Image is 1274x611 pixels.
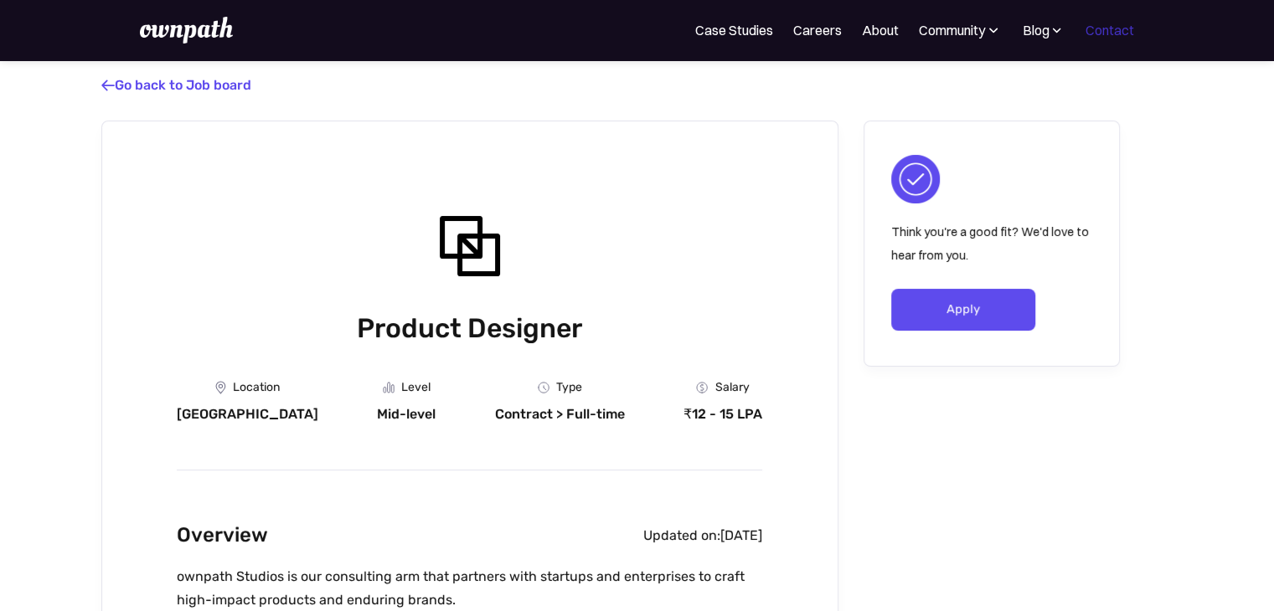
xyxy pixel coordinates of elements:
a: Apply [891,289,1036,331]
div: Community [919,20,1002,40]
a: Contact [1086,20,1134,40]
div: Level [401,381,431,394]
div: Community [919,20,985,40]
img: Graph Icon - Job Board X Webflow Template [383,382,395,393]
div: Blog [1022,20,1049,40]
img: Clock Icon - Job Board X Webflow Template [538,382,549,393]
div: Mid-level [377,406,436,423]
span:  [101,77,115,94]
div: Location [233,381,280,394]
div: Contract > Full-time [495,406,625,423]
div: Type [556,381,582,394]
a: Go back to Job board [101,77,251,93]
a: About [862,20,899,40]
a: Careers [793,20,842,40]
p: Think you're a good fit? We'd love to hear from you. [891,220,1092,267]
img: Money Icon - Job Board X Webflow Template [696,382,708,393]
div: Updated on: [643,527,720,544]
img: Location Icon - Job Board X Webflow Template [215,381,226,394]
div: Blog [1022,20,1065,40]
h1: Product Designer [177,309,762,347]
div: [GEOGRAPHIC_DATA] [177,406,318,423]
div: [DATE] [720,527,762,544]
h2: Overview [177,519,268,552]
div: ₹12 - 15 LPA [683,406,762,423]
a: Case Studies [695,20,773,40]
div: Salary [714,381,749,394]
